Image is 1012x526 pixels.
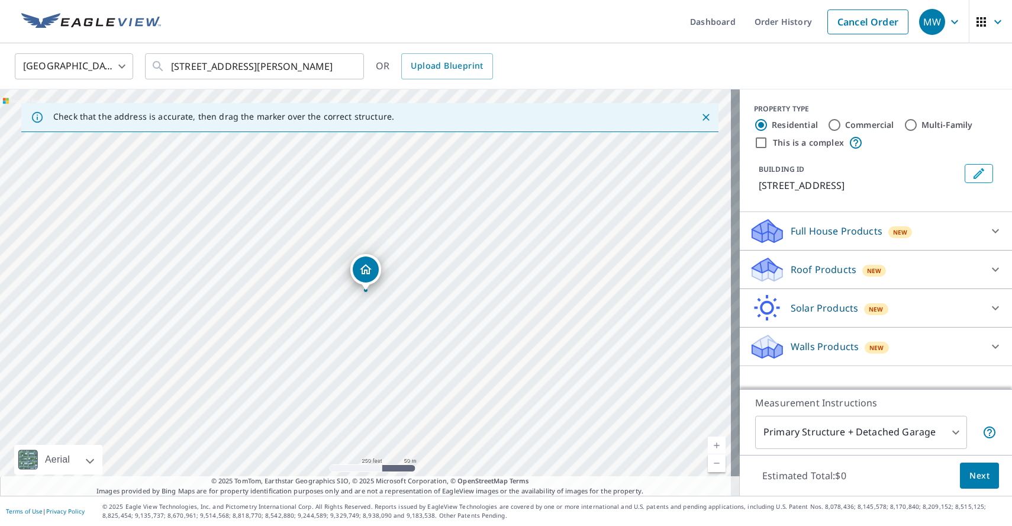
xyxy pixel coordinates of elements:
div: Walls ProductsNew [749,332,1003,361]
div: [GEOGRAPHIC_DATA] [15,50,133,83]
label: Multi-Family [921,119,973,131]
label: Commercial [845,119,894,131]
p: Walls Products [791,339,859,354]
a: OpenStreetMap [457,476,507,485]
div: Aerial [14,445,102,474]
p: BUILDING ID [759,164,804,174]
p: © 2025 Eagle View Technologies, Inc. and Pictometry International Corp. All Rights Reserved. Repo... [102,502,1006,520]
p: Full House Products [791,224,882,238]
div: Full House ProductsNew [749,217,1003,245]
label: Residential [772,119,818,131]
p: Roof Products [791,262,856,277]
div: OR [376,53,493,79]
a: Current Level 17, Zoom In [708,437,726,454]
div: Roof ProductsNew [749,255,1003,284]
span: New [869,343,884,352]
div: Solar ProductsNew [749,294,1003,322]
a: Terms [510,476,529,485]
img: EV Logo [21,13,161,31]
div: Dropped pin, building 1, Residential property, 24 Revolutionary Rd Acton, MA 01720 [350,254,381,291]
p: Measurement Instructions [755,396,997,410]
span: New [867,266,882,275]
a: Privacy Policy [46,507,85,515]
p: Check that the address is accurate, then drag the marker over the correct structure. [53,111,394,122]
button: Close [698,110,714,125]
div: PROPERTY TYPE [754,104,998,114]
p: Estimated Total: $0 [753,463,856,489]
span: New [869,304,884,314]
div: Primary Structure + Detached Garage [755,416,967,449]
label: This is a complex [773,137,844,149]
a: Upload Blueprint [401,53,492,79]
a: Current Level 17, Zoom Out [708,454,726,472]
button: Edit building 1 [965,164,993,183]
span: New [893,227,908,237]
span: Your report will include the primary structure and a detached garage if one exists. [982,425,997,440]
p: [STREET_ADDRESS] [759,178,960,193]
a: Cancel Order [827,9,908,34]
input: Search by address or latitude-longitude [171,50,340,83]
a: Terms of Use [6,507,43,515]
button: Next [960,463,999,489]
p: Solar Products [791,301,858,315]
span: Upload Blueprint [411,59,483,73]
p: | [6,508,85,515]
span: © 2025 TomTom, Earthstar Geographics SIO, © 2025 Microsoft Corporation, © [211,476,529,486]
div: MW [919,9,945,35]
span: Next [969,469,990,483]
div: Aerial [41,445,73,474]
